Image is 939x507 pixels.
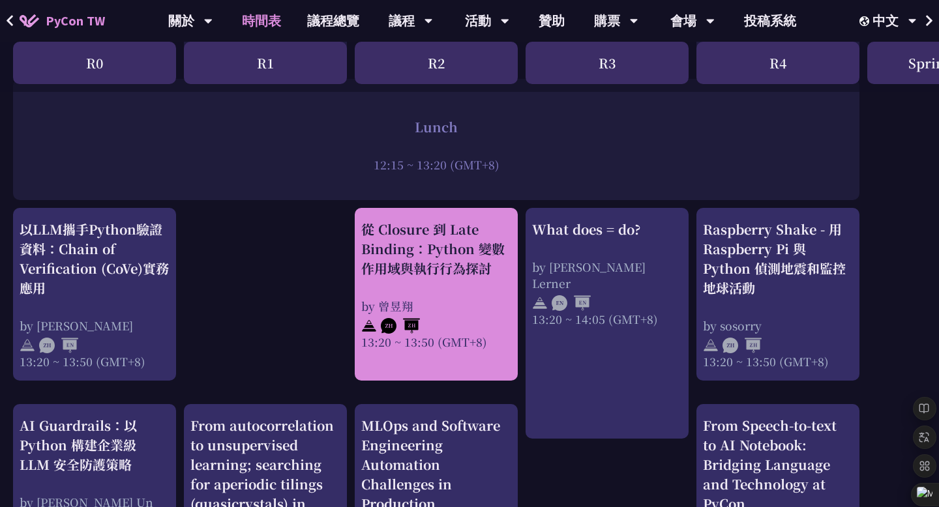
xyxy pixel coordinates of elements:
div: What does = do? [532,220,682,239]
div: 12:15 ~ 13:20 (GMT+8) [20,156,853,173]
div: by [PERSON_NAME] [20,317,170,334]
img: svg+xml;base64,PHN2ZyB4bWxucz0iaHR0cDovL3d3dy53My5vcmcvMjAwMC9zdmciIHdpZHRoPSIyNCIgaGVpZ2h0PSIyNC... [20,338,35,353]
div: 13:20 ~ 13:50 (GMT+8) [361,334,511,350]
div: R1 [184,42,347,84]
div: R4 [696,42,859,84]
a: 以LLM攜手Python驗證資料：Chain of Verification (CoVe)實務應用 by [PERSON_NAME] 13:20 ~ 13:50 (GMT+8) [20,220,170,369]
div: Raspberry Shake - 用 Raspberry Pi 與 Python 偵測地震和監控地球活動 [703,220,853,298]
img: ZHEN.371966e.svg [39,338,78,353]
img: ENEN.5a408d1.svg [552,295,591,311]
a: Raspberry Shake - 用 Raspberry Pi 與 Python 偵測地震和監控地球活動 by sosorry 13:20 ~ 13:50 (GMT+8) [703,220,853,369]
img: svg+xml;base64,PHN2ZyB4bWxucz0iaHR0cDovL3d3dy53My5vcmcvMjAwMC9zdmciIHdpZHRoPSIyNCIgaGVpZ2h0PSIyNC... [703,338,719,353]
div: by [PERSON_NAME] Lerner [532,259,682,291]
div: AI Guardrails：以 Python 構建企業級 LLM 安全防護策略 [20,416,170,474]
img: ZHZH.38617ef.svg [381,318,420,334]
span: PyCon TW [46,11,105,31]
div: R0 [13,42,176,84]
img: svg+xml;base64,PHN2ZyB4bWxucz0iaHR0cDovL3d3dy53My5vcmcvMjAwMC9zdmciIHdpZHRoPSIyNCIgaGVpZ2h0PSIyNC... [361,318,377,334]
a: 從 Closure 到 Late Binding：Python 變數作用域與執行行為探討 by 曾昱翔 13:20 ~ 13:50 (GMT+8) [361,220,511,369]
div: R2 [355,42,518,84]
img: ZHZH.38617ef.svg [723,338,762,353]
div: by 曾昱翔 [361,298,511,314]
div: 13:20 ~ 13:50 (GMT+8) [20,353,170,369]
div: 以LLM攜手Python驗證資料：Chain of Verification (CoVe)實務應用 [20,220,170,298]
img: svg+xml;base64,PHN2ZyB4bWxucz0iaHR0cDovL3d3dy53My5vcmcvMjAwMC9zdmciIHdpZHRoPSIyNCIgaGVpZ2h0PSIyNC... [532,295,548,311]
div: Lunch [20,117,853,137]
div: by sosorry [703,317,853,334]
a: What does = do? by [PERSON_NAME] Lerner 13:20 ~ 14:05 (GMT+8) [532,220,682,427]
a: PyCon TW [7,5,118,37]
img: Home icon of PyCon TW 2025 [20,14,39,27]
div: R3 [526,42,689,84]
div: 從 Closure 到 Late Binding：Python 變數作用域與執行行為探討 [361,220,511,278]
div: 13:20 ~ 13:50 (GMT+8) [703,353,853,369]
img: Locale Icon [859,16,872,26]
div: 13:20 ~ 14:05 (GMT+8) [532,311,682,327]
